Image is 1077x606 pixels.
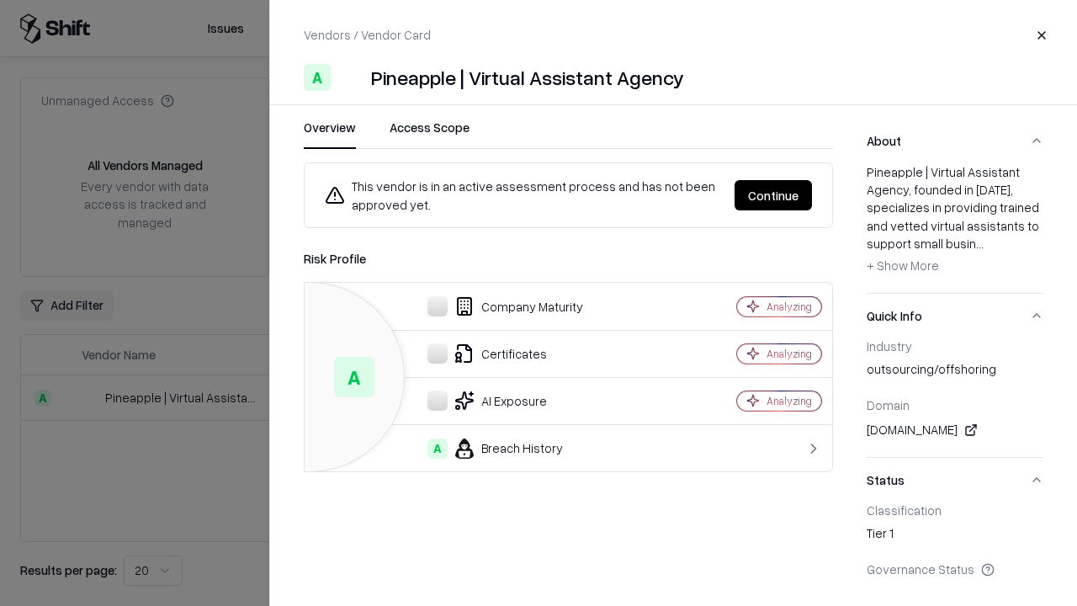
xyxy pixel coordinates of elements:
p: Vendors / Vendor Card [304,26,431,44]
button: About [867,119,1043,163]
div: A [334,357,374,397]
button: + Show More [867,252,939,279]
div: Analyzing [767,300,812,314]
div: Analyzing [767,347,812,361]
div: [DOMAIN_NAME] [867,420,1043,440]
span: + Show More [867,258,939,273]
div: Classification [867,502,1043,518]
div: About [867,163,1043,293]
button: Access Scope [390,119,470,149]
div: Company Maturity [318,296,678,316]
button: Continue [735,180,812,210]
div: Risk Profile [304,248,833,268]
img: Pineapple | Virtual Assistant Agency [337,64,364,91]
div: Analyzing [767,394,812,408]
div: Pineapple | Virtual Assistant Agency, founded in [DATE], specializes in providing trained and vet... [867,163,1043,279]
div: Tier 1 [867,524,1043,548]
button: Status [867,458,1043,502]
button: Overview [304,119,356,149]
button: Quick Info [867,294,1043,338]
div: This vendor is in an active assessment process and has not been approved yet. [325,177,721,214]
div: Certificates [318,343,678,364]
div: outsourcing/offshoring [867,360,1043,384]
div: Quick Info [867,338,1043,457]
div: A [427,439,448,459]
span: ... [976,236,984,251]
div: Industry [867,338,1043,353]
div: Governance Status [867,561,1043,577]
div: AI Exposure [318,391,678,411]
div: Domain [867,397,1043,412]
div: Pineapple | Virtual Assistant Agency [371,64,684,91]
div: A [304,64,331,91]
div: Breach History [318,439,678,459]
